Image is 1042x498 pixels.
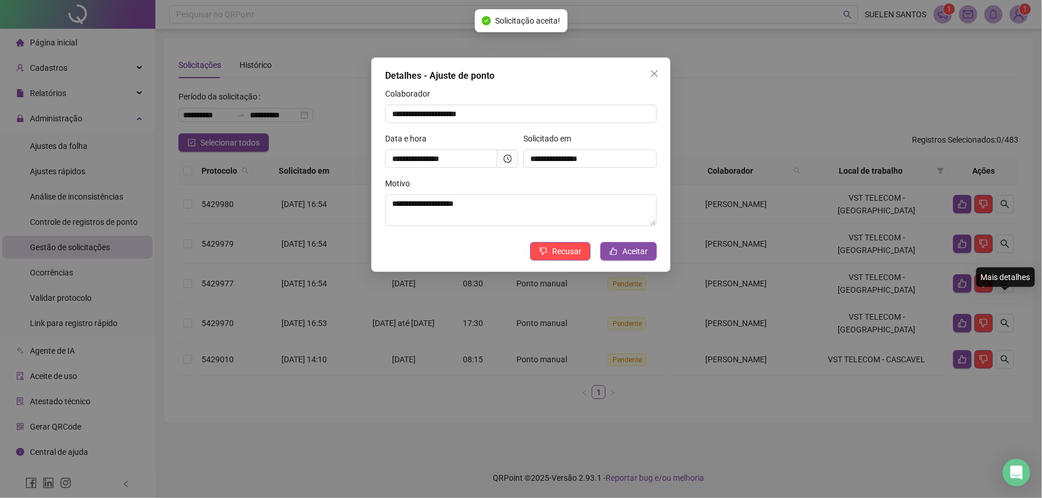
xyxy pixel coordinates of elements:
span: clock-circle [504,155,512,163]
label: Solicitado em [523,132,579,145]
button: Recusar [530,242,591,261]
span: Solicitação aceita! [496,14,561,27]
div: Detalhes - Ajuste de ponto [385,69,657,83]
label: Data e hora [385,132,434,145]
span: check-circle [482,16,491,25]
div: Open Intercom Messenger [1003,459,1030,486]
button: Aceitar [600,242,657,261]
span: Recusar [552,245,581,258]
span: Aceitar [622,245,648,258]
label: Motivo [385,177,417,190]
span: dislike [539,247,547,255]
span: close [650,69,659,78]
button: Close [645,64,664,83]
span: like [610,247,618,255]
label: Colaborador [385,87,438,100]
